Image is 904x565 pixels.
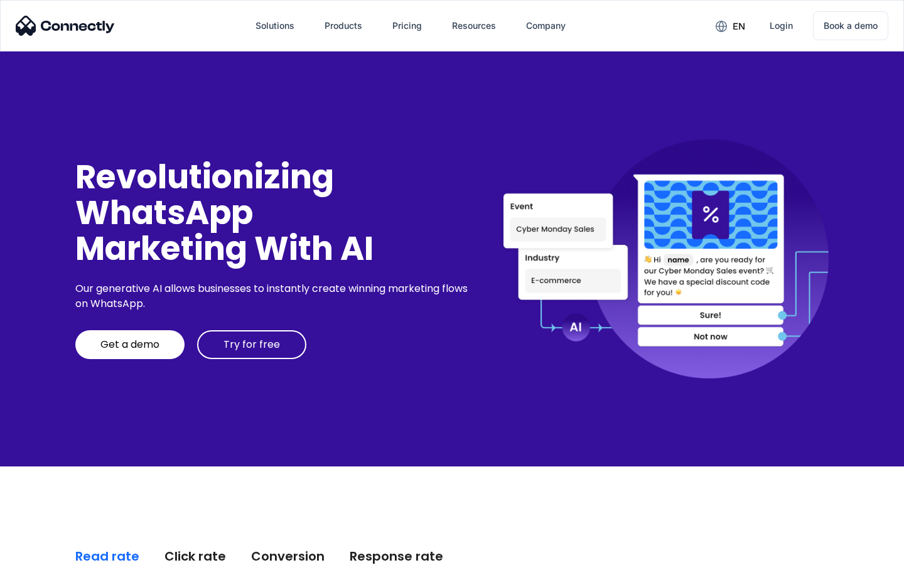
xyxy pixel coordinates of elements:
div: Revolutionizing WhatsApp Marketing With AI [75,159,472,267]
div: Pricing [392,17,422,35]
a: Login [760,11,803,41]
div: Login [770,17,793,35]
a: Pricing [382,11,432,41]
div: Resources [452,17,496,35]
a: Get a demo [75,330,185,359]
div: Conversion [251,547,325,565]
div: Company [526,17,566,35]
a: Book a demo [813,11,888,40]
div: en [733,18,745,35]
div: Try for free [223,338,280,351]
div: Products [325,17,362,35]
div: Our generative AI allows businesses to instantly create winning marketing flows on WhatsApp. [75,281,472,311]
div: Response rate [350,547,443,565]
a: Try for free [197,330,306,359]
div: Read rate [75,547,139,565]
div: Get a demo [100,338,159,351]
div: Click rate [164,547,226,565]
div: Solutions [256,17,294,35]
img: Connectly Logo [16,16,115,36]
